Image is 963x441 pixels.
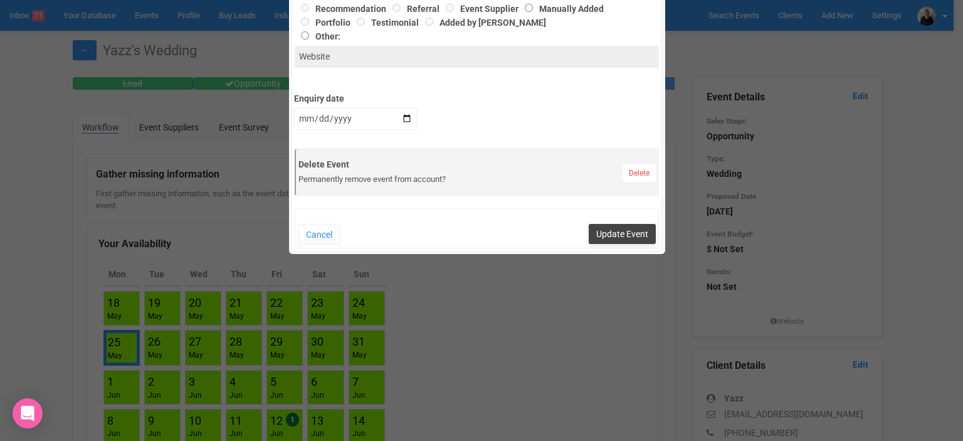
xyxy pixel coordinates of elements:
[623,164,656,182] a: Delete
[294,88,417,105] label: Enquiry date
[298,174,656,186] div: Permanently remove event from account?
[350,18,419,28] label: Testimonial
[295,4,386,14] label: Recommendation
[298,158,656,171] label: Delete Event
[13,398,43,428] div: Open Intercom Messenger
[439,4,518,14] label: Event Supplier
[589,224,656,244] button: Update Event
[295,29,641,43] label: Other:
[295,18,350,28] label: Portfolio
[419,18,546,28] label: Added by [PERSON_NAME]
[298,224,340,245] button: Cancel
[518,4,604,14] label: Manually Added
[386,4,439,14] label: Referral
